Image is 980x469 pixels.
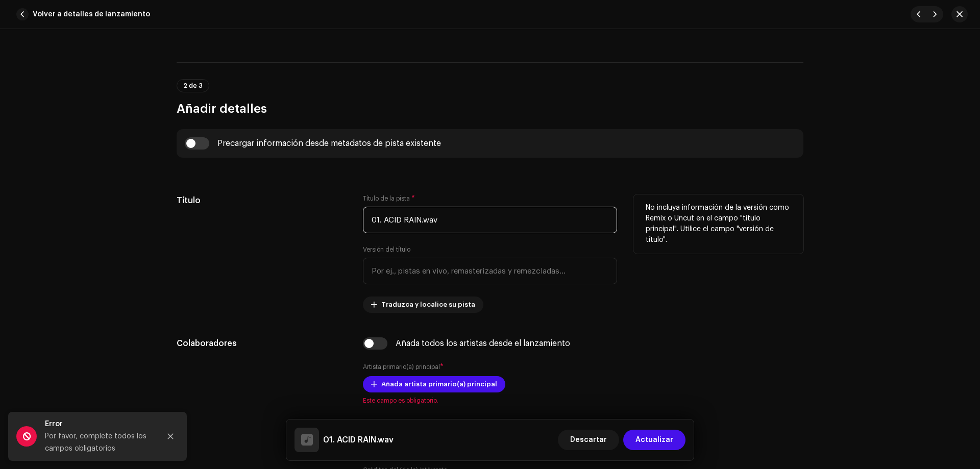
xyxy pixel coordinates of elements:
[363,194,415,203] label: Título de la pista
[381,374,497,394] span: Añada artista primario(a) principal
[183,83,203,89] span: 2 de 3
[45,430,152,455] div: Por favor, complete todos los campos obligatorios
[363,297,483,313] button: Traduzca y localice su pista
[363,207,617,233] input: Ingrese el nombre de la pista
[363,397,617,405] span: Este campo es obligatorio.
[363,376,505,392] button: Añada artista primario(a) principal
[396,339,570,348] div: Añada todos los artistas desde el lanzamiento
[623,430,685,450] button: Actualizar
[177,101,803,117] h3: Añadir detalles
[646,203,791,245] p: No incluya información de la versión como Remix o Uncut en el campo "título principal". Utilice e...
[635,430,673,450] span: Actualizar
[160,426,181,447] button: Close
[363,364,440,370] small: Artista primario(a) principal
[570,430,607,450] span: Descartar
[177,337,347,350] h5: Colaboradores
[323,434,394,446] h5: 01. ACID RAIN.wav
[558,430,619,450] button: Descartar
[217,139,441,147] div: Precargar información desde metadatos de pista existente
[381,294,475,315] span: Traduzca y localice su pista
[363,245,410,254] label: Versión del título
[363,258,617,284] input: Por ej., pistas en vivo, remasterizadas y remezcladas...
[177,194,347,207] h5: Título
[45,418,152,430] div: Error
